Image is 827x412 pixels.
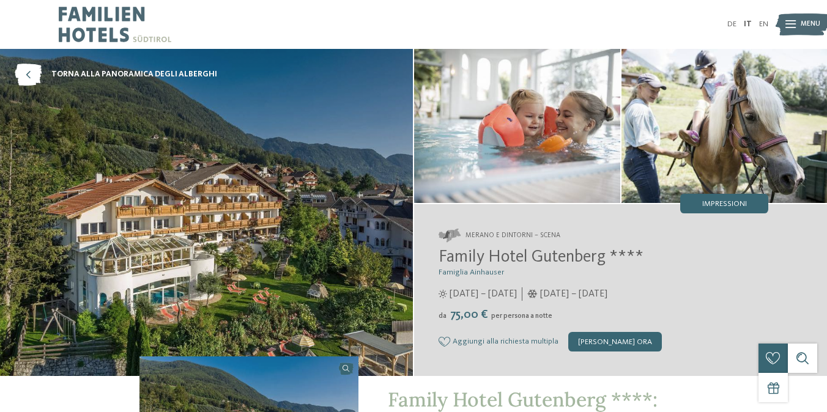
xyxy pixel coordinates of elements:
[439,268,504,276] span: Famiglia Ainhauser
[439,312,447,320] span: da
[759,20,768,28] a: EN
[51,69,217,80] span: torna alla panoramica degli alberghi
[527,290,538,298] i: Orari d'apertura inverno
[491,312,552,320] span: per persona a notte
[448,309,490,321] span: 75,00 €
[439,290,447,298] i: Orari d'apertura estate
[465,231,560,241] span: Merano e dintorni – Scena
[801,20,820,29] span: Menu
[439,249,643,266] span: Family Hotel Gutenberg ****
[702,200,747,208] span: Impressioni
[453,337,558,346] span: Aggiungi alla richiesta multipla
[15,64,217,86] a: torna alla panoramica degli alberghi
[450,287,517,301] span: [DATE] – [DATE]
[568,332,662,351] div: [PERSON_NAME] ora
[540,287,607,301] span: [DATE] – [DATE]
[744,20,752,28] a: IT
[727,20,736,28] a: DE
[414,49,620,203] img: il family hotel a Scena per amanti della natura dall’estro creativo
